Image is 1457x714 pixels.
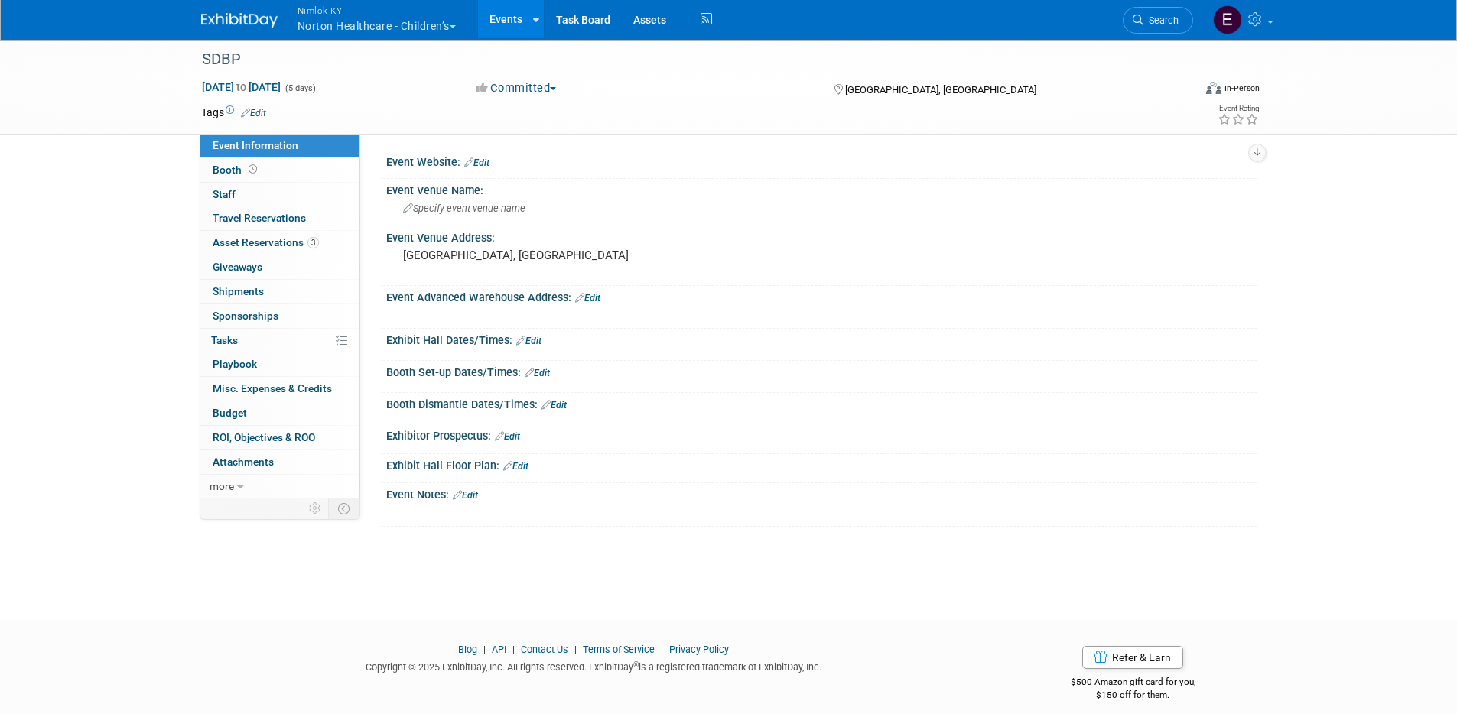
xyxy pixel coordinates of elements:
a: Edit [241,108,266,118]
td: Tags [201,105,266,120]
span: Sponsorships [213,310,278,322]
a: Event Information [200,134,359,157]
span: | [480,644,489,655]
span: Playbook [213,358,257,370]
span: Asset Reservations [213,236,319,248]
a: Edit [575,293,600,303]
a: Travel Reservations [200,206,359,230]
div: SDBP [197,46,1170,73]
div: Event Venue Name: [386,179,1257,198]
span: 3 [307,237,319,248]
span: Attachments [213,456,274,468]
span: ROI, Objectives & ROO [213,431,315,443]
span: Giveaways [213,261,262,273]
a: ROI, Objectives & ROO [200,426,359,449]
span: Nimlok KY [298,2,456,18]
div: $150 off for them. [1010,689,1257,702]
div: Event Venue Address: [386,226,1257,245]
a: Search [1123,7,1193,34]
div: Event Advanced Warehouse Address: [386,286,1257,306]
a: Staff [200,183,359,206]
div: Event Rating [1218,105,1259,112]
a: Edit [503,461,528,472]
img: ExhibitDay [201,13,278,28]
td: Personalize Event Tab Strip [302,498,329,518]
span: | [657,644,667,655]
span: Staff [213,188,236,200]
div: In-Person [1224,83,1260,94]
span: (5 days) [284,83,316,93]
div: Exhibitor Prospectus: [386,424,1257,444]
sup: ® [633,660,639,669]
div: $500 Amazon gift card for you, [1010,666,1257,701]
span: | [571,644,581,655]
a: Booth [200,158,359,182]
span: Tasks [211,334,238,346]
button: Committed [471,80,562,96]
a: Asset Reservations3 [200,231,359,255]
a: Tasks [200,329,359,352]
span: more [210,480,234,492]
a: Shipments [200,280,359,303]
a: Giveaways [200,255,359,279]
a: Blog [458,644,477,655]
a: Contact Us [521,644,568,655]
div: Booth Set-up Dates/Times: [386,361,1257,381]
a: Misc. Expenses & Credits [200,377,359,401]
img: Elizabeth Griffin [1213,5,1242,34]
span: Specify event venue name [403,203,525,214]
a: Attachments [200,450,359,474]
img: Format-Inperson.png [1206,82,1221,94]
span: Misc. Expenses & Credits [213,382,332,394]
div: Event Website: [386,151,1257,170]
span: Booth [213,164,260,176]
span: Budget [213,407,247,419]
span: to [234,81,249,93]
span: Booth not reserved yet [246,164,260,175]
span: Shipments [213,285,264,297]
span: [DATE] [DATE] [201,80,281,94]
div: Event Format [1103,80,1260,102]
td: Toggle Event Tabs [328,498,359,518]
span: [GEOGRAPHIC_DATA], [GEOGRAPHIC_DATA] [845,84,1036,96]
a: Edit [464,157,489,168]
div: Exhibit Hall Floor Plan: [386,454,1257,474]
span: Travel Reservations [213,212,306,224]
a: Refer & Earn [1082,646,1183,669]
span: Event Information [213,139,298,151]
div: Exhibit Hall Dates/Times: [386,329,1257,349]
a: Edit [516,336,541,346]
a: Sponsorships [200,304,359,328]
a: Edit [453,490,478,501]
a: Edit [495,431,520,442]
a: more [200,475,359,498]
a: Privacy Policy [669,644,729,655]
div: Booth Dismantle Dates/Times: [386,393,1257,413]
span: | [509,644,519,655]
a: Terms of Service [583,644,655,655]
div: Copyright © 2025 ExhibitDay, Inc. All rights reserved. ExhibitDay is a registered trademark of Ex... [201,657,987,674]
a: Playbook [200,352,359,376]
pre: [GEOGRAPHIC_DATA], [GEOGRAPHIC_DATA] [403,248,732,262]
a: Budget [200,401,359,425]
span: Search [1143,15,1179,26]
div: Event Notes: [386,483,1257,503]
a: API [492,644,506,655]
a: Edit [541,400,567,411]
a: Edit [525,368,550,378]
